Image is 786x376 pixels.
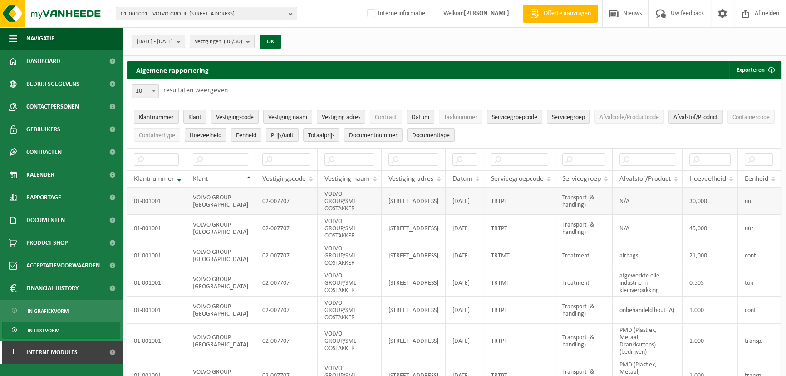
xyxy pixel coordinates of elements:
td: 02-007707 [255,242,318,269]
span: Datum [412,114,429,121]
td: [DATE] [446,297,484,324]
td: 1,000 [683,324,738,358]
td: VOLVO GROUP/SML OOSTAKKER [318,215,382,242]
td: TRTMT [484,242,555,269]
td: ton [738,269,780,297]
td: [STREET_ADDRESS] [382,188,446,215]
span: Servicegroep [552,114,585,121]
td: Transport (& handling) [555,215,613,242]
span: Klantnummer [139,114,174,121]
span: Hoeveelheid [689,175,726,183]
td: N/A [613,215,683,242]
td: 01-001001 [127,188,186,215]
span: Contracten [26,141,62,163]
td: airbags [613,242,683,269]
td: TRTPT [484,215,555,242]
span: Servicegroepcode [492,114,537,121]
td: [DATE] [446,269,484,297]
td: VOLVO GROUP [GEOGRAPHIC_DATA] [186,297,255,324]
button: Vestiging naamVestiging naam: Activate to sort [263,110,312,124]
span: Klantnummer [134,175,174,183]
td: N/A [613,188,683,215]
td: 02-007707 [255,188,318,215]
button: OK [260,35,281,49]
span: Dashboard [26,50,60,73]
td: 01-001001 [127,242,186,269]
button: ContainercodeContainercode: Activate to sort [727,110,775,124]
span: Containercode [732,114,770,121]
span: Afvalstof/Product [619,175,671,183]
span: Offerte aanvragen [541,9,593,18]
td: transp. [738,324,780,358]
td: 02-007707 [255,324,318,358]
td: [STREET_ADDRESS] [382,215,446,242]
td: Treatment [555,269,613,297]
span: Vestigingscode [216,114,254,121]
td: [STREET_ADDRESS] [382,297,446,324]
button: DocumenttypeDocumenttype: Activate to sort [407,128,455,142]
button: TotaalprijsTotaalprijs: Activate to sort [303,128,339,142]
count: (30/30) [224,39,242,45]
button: KlantnummerKlantnummer: Activate to remove sorting [134,110,179,124]
td: 45,000 [683,215,738,242]
button: KlantKlant: Activate to sort [183,110,206,124]
button: ContractContract: Activate to sort [370,110,402,124]
td: 02-007707 [255,297,318,324]
button: TaaknummerTaaknummer: Activate to sort [439,110,482,124]
td: 01-001001 [127,324,186,358]
td: 21,000 [683,242,738,269]
button: Afvalcode/ProductcodeAfvalcode/Productcode: Activate to sort [594,110,664,124]
td: 30,000 [683,188,738,215]
span: Navigatie [26,27,54,50]
span: Gebruikers [26,118,60,141]
td: cont. [738,242,780,269]
span: Financial History [26,277,79,300]
span: Vestigingscode [262,175,306,183]
td: VOLVO GROUP/SML OOSTAKKER [318,324,382,358]
button: Afvalstof/ProductAfvalstof/Product: Activate to sort [668,110,723,124]
td: afgewerkte olie - industrie in kleinverpakking [613,269,683,297]
td: 02-007707 [255,269,318,297]
td: TRTPT [484,324,555,358]
button: VestigingscodeVestigingscode: Activate to sort [211,110,259,124]
td: VOLVO GROUP/SML OOSTAKKER [318,242,382,269]
td: onbehandeld hout (A) [613,297,683,324]
span: Afvalstof/Product [673,114,718,121]
span: Acceptatievoorwaarden [26,254,100,277]
span: 10 [132,85,158,98]
td: 01-001001 [127,297,186,324]
button: [DATE] - [DATE] [132,35,185,48]
span: Hoeveelheid [190,132,221,139]
span: Documenttype [412,132,450,139]
span: Interne modules [26,341,78,364]
td: 01-001001 [127,215,186,242]
td: TRTPT [484,297,555,324]
button: ServicegroepServicegroep: Activate to sort [547,110,590,124]
span: Eenheid [236,132,256,139]
td: Transport (& handling) [555,297,613,324]
td: uur [738,215,780,242]
td: TRTPT [484,188,555,215]
td: 0,505 [683,269,738,297]
span: Product Shop [26,232,68,254]
td: VOLVO GROUP/SML OOSTAKKER [318,297,382,324]
span: Vestiging adres [322,114,360,121]
td: [DATE] [446,188,484,215]
button: EenheidEenheid: Activate to sort [231,128,261,142]
h2: Algemene rapportering [127,61,218,79]
span: In lijstvorm [28,322,59,339]
td: VOLVO GROUP [GEOGRAPHIC_DATA] [186,215,255,242]
span: I [9,341,17,364]
span: Containertype [139,132,175,139]
span: [DATE] - [DATE] [137,35,173,49]
button: DatumDatum: Activate to sort [407,110,434,124]
td: Treatment [555,242,613,269]
td: [DATE] [446,242,484,269]
a: Offerte aanvragen [523,5,598,23]
button: Vestigingen(30/30) [190,35,255,48]
span: 10 [132,84,159,98]
td: Transport (& handling) [555,188,613,215]
span: Vestiging naam [268,114,307,121]
span: Datum [452,175,472,183]
button: ServicegroepcodeServicegroepcode: Activate to sort [487,110,542,124]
